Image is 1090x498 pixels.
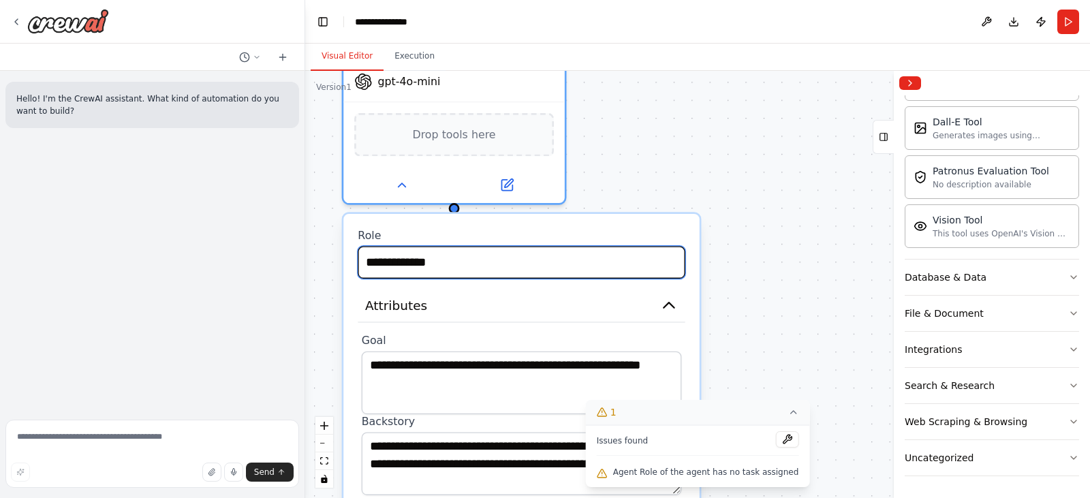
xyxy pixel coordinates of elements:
label: Goal [362,333,682,347]
button: File & Document [905,296,1079,331]
button: Upload files [202,463,221,482]
button: zoom out [315,435,333,452]
div: React Flow controls [315,417,333,488]
span: Drop tools here [413,126,496,144]
div: Vision Tool [933,213,1070,227]
button: Database & Data [905,260,1079,295]
button: Execution [384,42,446,71]
div: Patronus Evaluation Tool [933,164,1049,178]
label: Role [358,228,685,243]
div: Integrations [905,343,962,356]
button: Start a new chat [272,49,294,65]
button: Uncategorized [905,440,1079,476]
span: Send [254,467,275,478]
img: Patronusevaltool [914,170,927,184]
img: Visiontool [914,219,927,233]
button: Hide left sidebar [313,12,332,31]
button: Improve this prompt [11,463,30,482]
span: gpt-4o-mini [377,74,440,89]
span: 1 [610,405,617,419]
div: No description available [933,179,1049,190]
button: zoom in [315,417,333,435]
button: Send [246,463,294,482]
button: Toggle Sidebar [888,71,899,498]
button: Attributes [358,290,685,323]
div: Database & Data [905,270,986,284]
div: Search & Research [905,379,995,392]
button: toggle interactivity [315,470,333,488]
div: Generates images using OpenAI's Dall-E model. [933,130,1070,141]
button: Integrations [905,332,1079,367]
label: Backstory [362,414,682,429]
button: Web Scraping & Browsing [905,404,1079,439]
span: Issues found [597,435,649,446]
button: Click to speak your automation idea [224,463,243,482]
div: Uncategorized [905,451,974,465]
img: Dalletool [914,121,927,135]
button: fit view [315,452,333,470]
button: Switch to previous chat [234,49,266,65]
p: Hello! I'm the CrewAI assistant. What kind of automation do you want to build? [16,93,288,117]
button: Open in side panel [456,174,557,196]
div: Web Scraping & Browsing [905,415,1027,429]
button: 1 [586,400,810,425]
div: File & Document [905,307,984,320]
img: Logo [27,9,109,33]
div: Version 1 [316,82,352,93]
button: Collapse right sidebar [899,76,921,90]
div: Dall-E Tool [933,115,1070,129]
span: Attributes [365,296,427,314]
nav: breadcrumb [355,15,422,29]
div: This tool uses OpenAI's Vision API to describe the contents of an image. [933,228,1070,239]
span: Agent Role of the agent has no task assigned [613,467,799,478]
button: Visual Editor [311,42,384,71]
button: Search & Research [905,368,1079,403]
